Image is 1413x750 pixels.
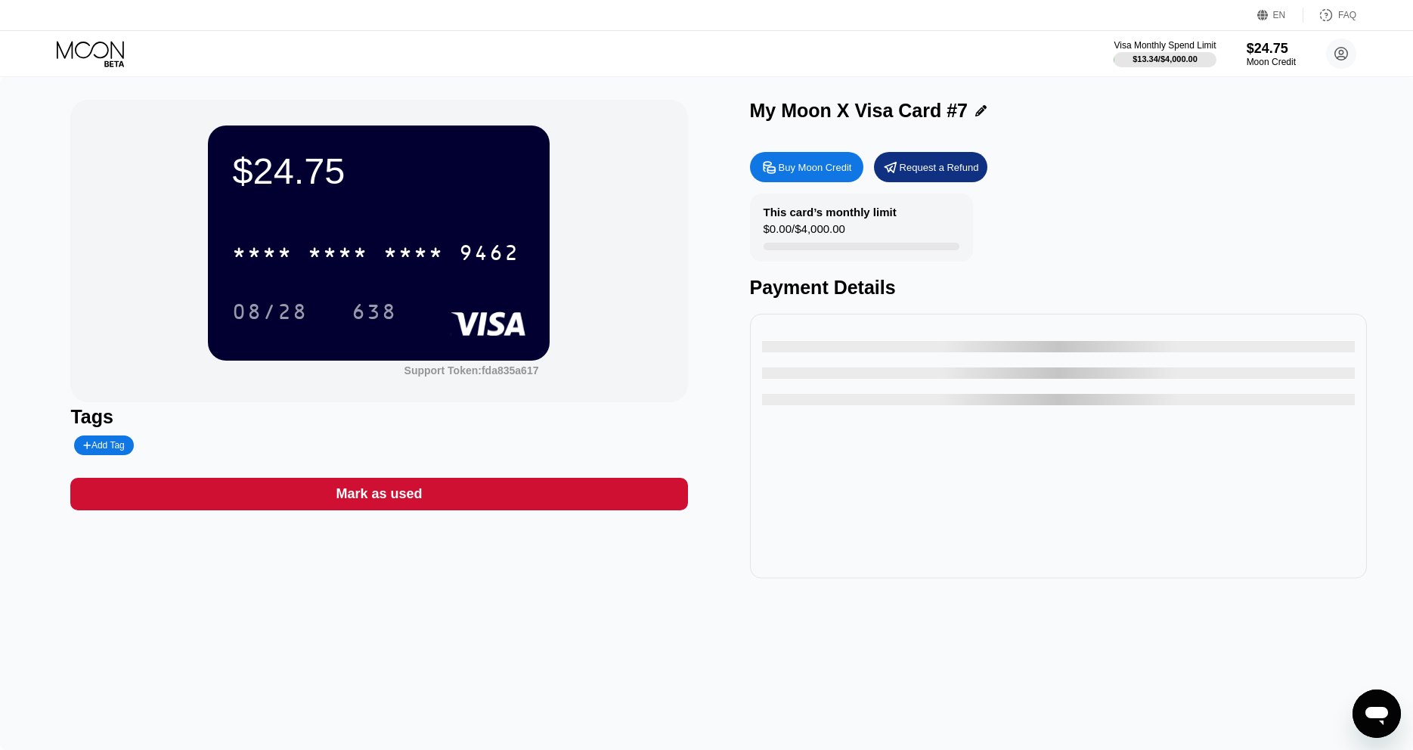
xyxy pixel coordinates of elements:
div: Visa Monthly Spend Limit$13.34/$4,000.00 [1114,40,1216,67]
div: 9462 [459,243,519,267]
div: Support Token: fda835a617 [404,364,539,377]
div: Tags [70,406,687,428]
div: EN [1257,8,1303,23]
div: Request a Refund [900,161,979,174]
div: $24.75 [232,150,525,192]
div: $13.34 / $4,000.00 [1133,54,1198,64]
div: Add Tag [83,440,124,451]
div: My Moon X Visa Card #7 [750,100,968,122]
div: Mark as used [336,485,422,503]
div: Visa Monthly Spend Limit [1114,40,1216,51]
iframe: Mesajlaşma penceresini başlatma düğmesi [1353,690,1401,738]
div: Add Tag [74,435,133,455]
div: Mark as used [70,478,687,510]
div: $0.00 / $4,000.00 [764,222,845,243]
div: FAQ [1303,8,1356,23]
div: $24.75Moon Credit [1247,41,1296,67]
div: Request a Refund [874,152,987,182]
div: Buy Moon Credit [779,161,852,174]
div: Payment Details [750,277,1367,299]
div: EN [1273,10,1286,20]
div: 08/28 [232,302,308,326]
div: Buy Moon Credit [750,152,863,182]
div: Support Token:fda835a617 [404,364,539,377]
div: Moon Credit [1247,57,1296,67]
div: 638 [352,302,397,326]
div: FAQ [1338,10,1356,20]
div: This card’s monthly limit [764,206,897,218]
div: $24.75 [1247,41,1296,57]
div: 08/28 [221,293,319,330]
div: 638 [340,293,408,330]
